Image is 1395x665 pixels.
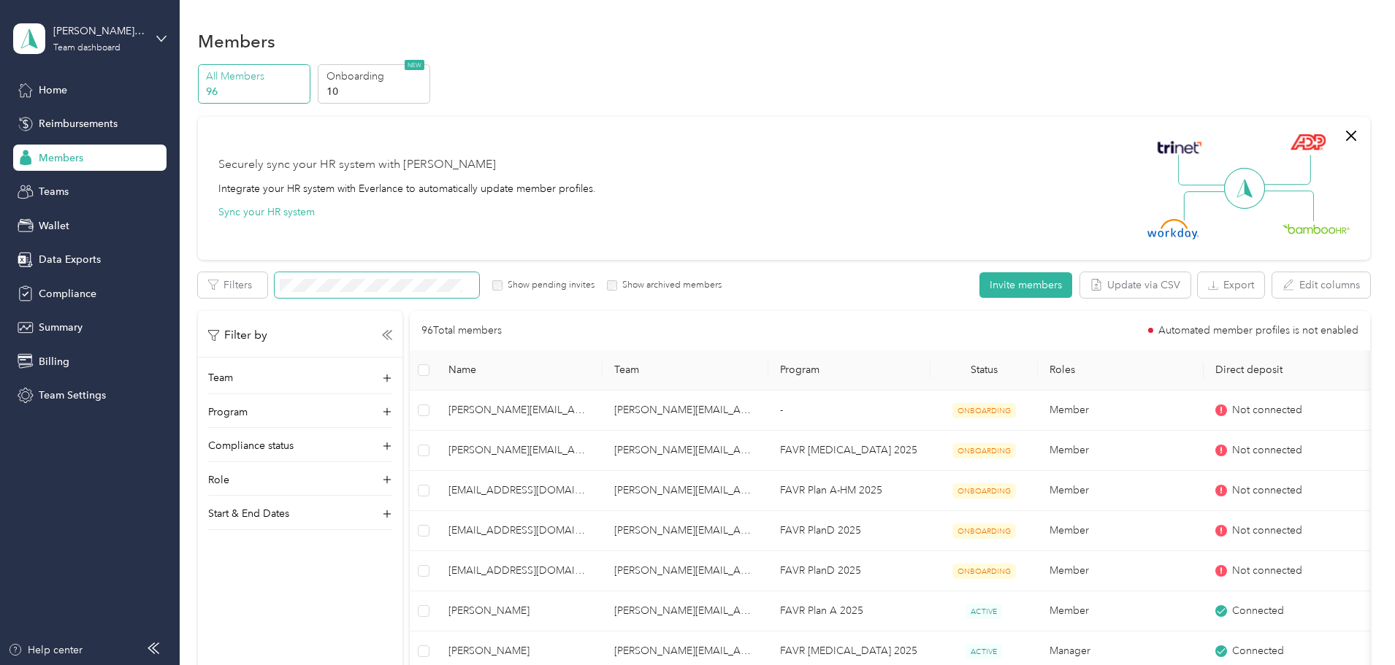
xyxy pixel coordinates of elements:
span: ONBOARDING [952,523,1016,539]
span: NEW [405,60,424,70]
label: Show pending invites [502,279,595,292]
span: [PERSON_NAME] [448,603,591,619]
p: 96 [206,84,305,99]
div: Team dashboard [53,44,121,53]
img: Line Right Down [1263,191,1314,222]
img: Line Left Down [1183,191,1234,220]
div: [PERSON_NAME] Distributors [53,23,145,39]
img: Line Right Up [1260,155,1311,185]
button: Help center [8,642,83,658]
th: Roles [1038,350,1204,391]
td: allan.lugo@bldonline.com [603,591,768,631]
span: Automated member profiles is not enabled [1158,326,1358,336]
th: Team [603,350,768,391]
span: [EMAIL_ADDRESS][DOMAIN_NAME] [448,523,591,539]
span: Compliance [39,286,96,301]
p: Start & End Dates [208,506,289,521]
img: BambooHR [1283,223,1350,234]
button: Update via CSV [1080,272,1190,298]
th: Program [768,350,930,391]
td: ONBOARDING [930,551,1039,591]
td: mike.jones@bldonline.com [603,431,768,471]
td: Member [1038,471,1204,511]
td: ONBOARDING [930,391,1039,431]
td: grady.sharpe@bldonline.com [603,391,768,431]
button: Export [1198,272,1264,298]
td: FAVR PlanD 2025 [768,551,930,591]
td: zackrferg@gmail.com [437,551,603,591]
th: Name [437,350,603,391]
p: All Members [206,69,305,84]
td: dylan.ohl@bldonline.com [603,551,768,591]
span: Home [39,82,67,98]
td: ONBOARDING [930,431,1039,471]
p: 96 Total members [421,323,502,339]
span: Connected [1232,603,1284,619]
td: Hiram Brito Laureano [437,591,603,631]
td: FAVR Plan B 2025 [768,431,930,471]
td: - [768,391,930,431]
iframe: Everlance-gr Chat Button Frame [1313,583,1395,665]
span: [PERSON_NAME] [448,643,591,659]
span: ONBOARDING [952,403,1016,418]
td: Member [1038,551,1204,591]
span: Billing [39,354,69,369]
th: Status [930,350,1039,391]
td: FAVR Plan A 2025 [768,591,930,631]
button: Invite members [979,272,1072,298]
span: Name [448,364,591,376]
span: [EMAIL_ADDRESS][DOMAIN_NAME] [448,563,591,579]
span: Team Settings [39,388,106,403]
td: dennis.theodorson@bldonline.com [603,511,768,551]
p: Program [208,404,248,420]
td: Member [1038,391,1204,431]
span: Not connected [1232,483,1302,499]
img: Line Left Up [1178,155,1229,186]
th: Direct deposit [1204,350,1369,391]
span: Members [39,150,83,166]
span: ACTIVE [966,644,1002,659]
td: grady.sharpe@bldonline.com [437,391,603,431]
p: Role [208,472,229,488]
span: ACTIVE [966,604,1002,619]
span: [PERSON_NAME][EMAIL_ADDRESS][PERSON_NAME][DOMAIN_NAME] [448,442,591,458]
span: Summary [39,320,83,335]
td: Member [1038,511,1204,551]
span: [PERSON_NAME][EMAIL_ADDRESS][PERSON_NAME][DOMAIN_NAME] [448,402,591,418]
span: Data Exports [39,252,101,267]
img: Trinet [1154,137,1205,158]
span: Not connected [1232,442,1302,458]
td: rt42@bldonline.com [437,511,603,551]
td: ONBOARDING [930,471,1039,511]
td: ONBOARDING [930,511,1039,551]
button: Sync your HR system [218,204,315,220]
span: ONBOARDING [952,483,1016,499]
span: Teams [39,184,69,199]
div: Securely sync your HR system with [PERSON_NAME] [218,156,496,174]
h1: Members [198,34,275,49]
span: Connected [1232,643,1284,659]
td: lenny.elliott@bldonline.com [603,471,768,511]
span: [EMAIL_ADDRESS][DOMAIN_NAME] [448,483,591,499]
button: Filters [198,272,267,298]
p: Onboarding [326,69,426,84]
span: Not connected [1232,523,1302,539]
p: Team [208,370,233,385]
p: Filter by [208,326,267,345]
p: Compliance status [208,438,294,453]
span: ONBOARDING [952,564,1016,579]
span: Wallet [39,218,69,234]
span: Not connected [1232,402,1302,418]
span: Reimbursements [39,116,118,131]
td: Member [1038,591,1204,631]
span: Not connected [1232,563,1302,579]
img: ADP [1290,134,1326,150]
td: herren.billy@gmail.com [437,431,603,471]
img: Workday [1147,219,1199,239]
label: Show archived members [617,279,722,292]
td: FAVR PlanD 2025 [768,511,930,551]
p: 10 [326,84,426,99]
div: Integrate your HR system with Everlance to automatically update member profiles. [218,181,596,196]
button: Edit columns [1272,272,1370,298]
